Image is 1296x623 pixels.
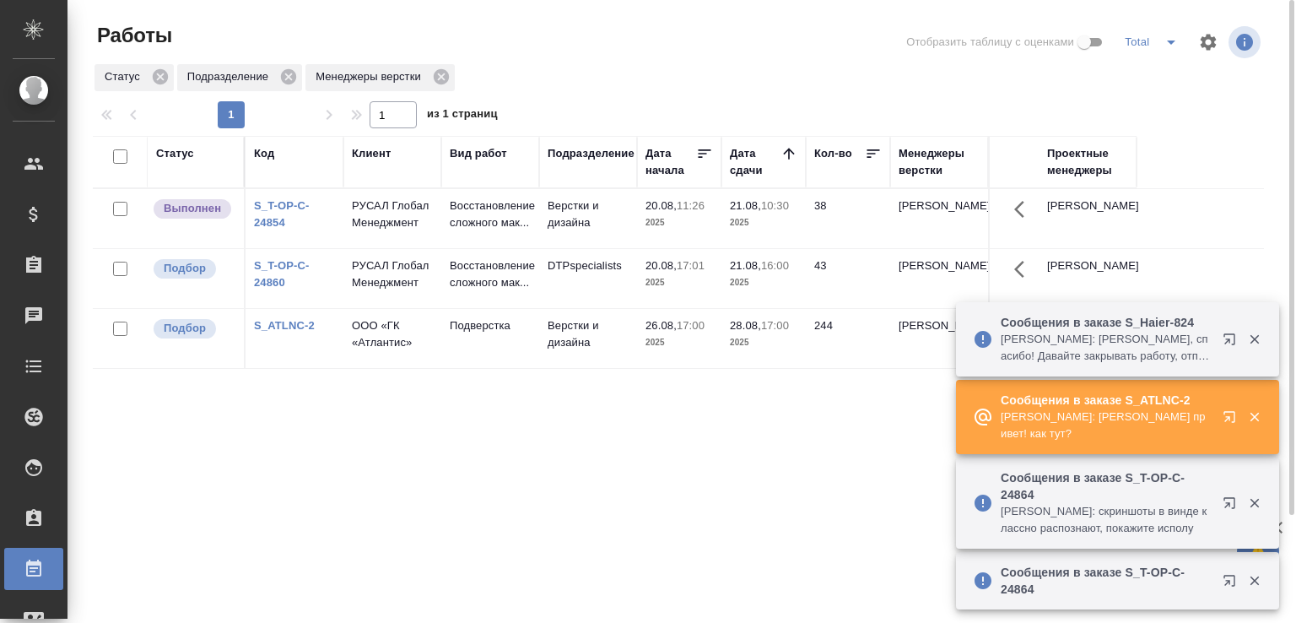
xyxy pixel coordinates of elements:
div: Исполнитель завершил работу [152,198,235,220]
div: Статус [156,145,194,162]
div: Подразделение [177,64,302,91]
span: Посмотреть информацию [1228,26,1264,58]
p: Сообщения в заказе S_T-OP-C-24864 [1001,469,1212,503]
button: Открыть в новой вкладке [1212,322,1253,363]
p: 21.08, [730,199,761,212]
p: Подразделение [187,68,274,85]
p: 11:26 [677,199,705,212]
p: [PERSON_NAME]: [PERSON_NAME], спасибо! Давайте закрывать работу, отправил руководства на фабрику ... [1001,331,1212,365]
p: [PERSON_NAME] [899,257,980,274]
div: split button [1120,29,1188,56]
a: S_ATLNC-2 [254,319,315,332]
div: Код [254,145,274,162]
p: ООО «ГК «Атлантис» [352,317,433,351]
div: Дата сдачи [730,145,780,179]
td: [PERSON_NAME] [1039,249,1137,308]
td: 43 [806,249,890,308]
button: Открыть в новой вкладке [1212,564,1253,604]
p: 21.08, [730,259,761,272]
p: 26.08, [645,319,677,332]
p: РУСАЛ Глобал Менеджмент [352,198,433,231]
p: Сообщения в заказе S_Haier-824 [1001,314,1212,331]
div: Вид работ [450,145,507,162]
button: Здесь прячутся важные кнопки [1004,249,1045,290]
p: [PERSON_NAME] [899,317,980,334]
p: 2025 [645,274,713,291]
p: 20.08, [645,259,677,272]
p: Подбор [164,320,206,337]
div: Клиент [352,145,391,162]
div: Проектные менеджеры [1047,145,1128,179]
span: Настроить таблицу [1188,22,1228,62]
div: Менеджеры верстки [899,145,980,179]
p: [PERSON_NAME]: [PERSON_NAME] привет! как тут? [1001,409,1212,442]
p: Сообщения в заказе S_ATLNC-2 [1001,392,1212,409]
td: Верстки и дизайна [539,309,637,368]
p: Сообщения в заказе S_T-OP-C-24864 [1001,564,1212,598]
td: Верстки и дизайна [539,189,637,248]
p: 28.08, [730,319,761,332]
button: Закрыть [1237,332,1272,347]
p: 10:30 [761,199,789,212]
p: Подбор [164,260,206,277]
div: Подразделение [548,145,634,162]
span: Отобразить таблицу с оценками [906,34,1074,51]
div: Менеджеры верстки [305,64,455,91]
td: 38 [806,189,890,248]
p: 2025 [730,334,797,351]
button: Здесь прячутся важные кнопки [1004,189,1045,230]
p: 17:01 [677,259,705,272]
a: S_T-OP-C-24860 [254,259,310,289]
p: [PERSON_NAME] [899,198,980,214]
p: 17:00 [677,319,705,332]
p: 2025 [730,214,797,231]
td: 244 [806,309,890,368]
p: 2025 [645,214,713,231]
p: 16:00 [761,259,789,272]
button: Открыть в новой вкладке [1212,486,1253,527]
div: Дата начала [645,145,696,179]
div: Кол-во [814,145,852,162]
button: Закрыть [1237,409,1272,425]
button: Закрыть [1237,496,1272,511]
p: Подверстка [450,317,531,334]
p: [PERSON_NAME]: скриншоты в винде классно распознают, покажите исполу [1001,503,1212,537]
div: Можно подбирать исполнителей [152,317,235,340]
div: Можно подбирать исполнителей [152,257,235,280]
p: Восстановление сложного мак... [450,257,531,291]
p: Выполнен [164,200,221,217]
p: РУСАЛ Глобал Менеджмент [352,257,433,291]
a: S_T-OP-C-24854 [254,199,310,229]
td: [PERSON_NAME] [1039,189,1137,248]
button: Открыть в новой вкладке [1212,400,1253,441]
span: Работы [93,22,172,49]
p: Менеджеры верстки [316,68,427,85]
p: 17:00 [761,319,789,332]
span: из 1 страниц [427,104,498,128]
td: DTPspecialists [539,249,637,308]
p: Статус [105,68,146,85]
button: Закрыть [1237,573,1272,588]
p: 2025 [645,334,713,351]
p: 2025 [730,274,797,291]
p: 20.08, [645,199,677,212]
div: Статус [94,64,174,91]
p: Восстановление сложного мак... [450,198,531,231]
